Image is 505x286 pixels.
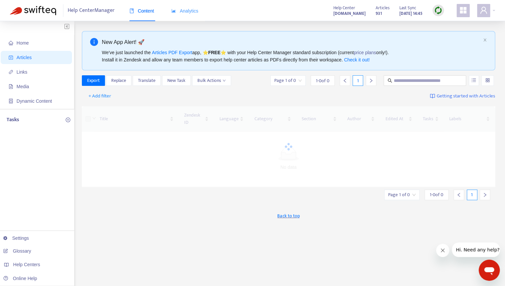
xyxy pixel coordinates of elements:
[111,77,126,84] span: Replace
[333,4,355,12] span: Help Center
[9,55,13,60] span: account-book
[436,244,449,257] iframe: Close message
[376,10,382,17] strong: 931
[9,70,13,74] span: link
[9,99,13,103] span: container
[10,6,56,15] img: Swifteq
[354,50,376,55] a: price plans
[13,262,40,267] span: Help Centers
[197,77,226,84] span: Bulk Actions
[17,55,32,60] span: Articles
[102,38,481,46] div: New App Alert! 🚀
[434,6,442,15] img: sync.dc5367851b00ba804db3.png
[316,77,329,84] span: 1 - 0 of 0
[138,77,155,84] span: Translate
[471,78,476,83] span: unordered-list
[106,75,131,86] button: Replace
[456,193,461,197] span: left
[469,75,479,86] button: unordered-list
[66,118,70,122] span: plus-circle
[3,248,31,254] a: Glossary
[459,6,467,14] span: appstore
[167,77,185,84] span: New Task
[3,235,29,241] a: Settings
[192,75,231,86] button: Bulk Actionsdown
[399,4,416,12] span: Last Sync
[162,75,191,86] button: New Task
[17,84,29,89] span: Media
[129,9,134,13] span: book
[152,50,192,55] a: Articles PDF Export
[68,4,115,17] span: Help Center Manager
[87,77,100,84] span: Export
[399,10,422,17] strong: [DATE] 14:45
[82,75,105,86] button: Export
[430,91,495,101] a: Getting started with Articles
[483,193,487,197] span: right
[90,38,98,46] span: info-circle
[452,242,500,257] iframe: Message from company
[17,40,29,46] span: Home
[102,49,481,63] div: We've just launched the app, ⭐ ⭐️ with your Help Center Manager standard subscription (current on...
[277,212,299,219] span: Back to top
[9,84,13,89] span: file-image
[353,75,363,86] div: 1
[7,116,19,124] p: Tasks
[479,260,500,281] iframe: Button to launch messaging window
[369,78,373,83] span: right
[208,50,220,55] b: FREE
[84,91,116,101] button: + Add filter
[467,190,477,200] div: 1
[9,41,13,45] span: home
[376,4,389,12] span: Articles
[88,92,111,100] span: + Add filter
[17,98,52,104] span: Dynamic Content
[129,8,154,14] span: Content
[480,6,488,14] span: user
[430,191,443,198] span: 1 - 0 of 0
[344,57,370,62] a: Check it out!
[437,92,495,100] span: Getting started with Articles
[171,8,198,14] span: Analytics
[133,75,161,86] button: Translate
[387,78,392,83] span: search
[17,69,27,75] span: Links
[333,10,366,17] a: [DOMAIN_NAME]
[222,79,226,82] span: down
[343,78,347,83] span: left
[430,93,435,99] img: image-link
[3,276,37,281] a: Online Help
[483,38,487,42] button: close
[171,9,176,13] span: area-chart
